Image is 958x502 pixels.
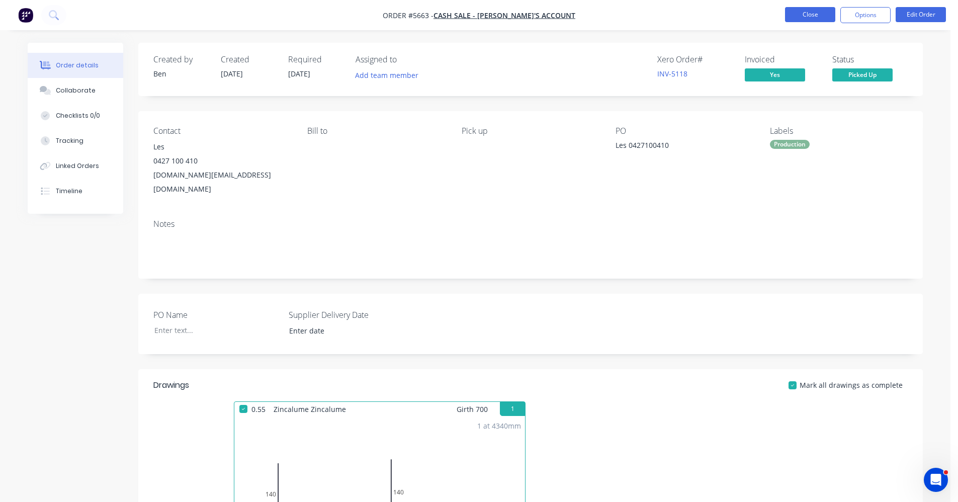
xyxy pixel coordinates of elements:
div: Created by [153,55,209,64]
div: Labels [770,126,908,136]
button: Options [840,7,891,23]
div: Ben [153,68,209,79]
iframe: Intercom live chat [924,468,948,492]
div: Production [770,140,810,149]
div: Created [221,55,276,64]
span: Yes [745,68,805,81]
span: Zincalume Zincalume [270,402,350,416]
button: Add team member [350,68,424,82]
button: Order details [28,53,123,78]
span: 0.55 [247,402,270,416]
div: Required [288,55,343,64]
div: PO [616,126,753,136]
button: Picked Up [832,68,893,83]
div: Notes [153,219,908,229]
input: Enter date [282,323,407,339]
button: Close [785,7,835,22]
div: Pick up [462,126,599,136]
div: Drawings [153,379,189,391]
span: Girth 700 [457,402,488,416]
span: Mark all drawings as complete [800,380,903,390]
div: Invoiced [745,55,820,64]
button: 1 [500,402,525,416]
span: [DATE] [288,69,310,78]
label: Supplier Delivery Date [289,309,414,321]
span: [DATE] [221,69,243,78]
div: Les0427 100 410[DOMAIN_NAME][EMAIL_ADDRESS][DOMAIN_NAME] [153,140,291,196]
label: PO Name [153,309,279,321]
button: Edit Order [896,7,946,22]
button: Tracking [28,128,123,153]
div: Order details [56,61,99,70]
img: Factory [18,8,33,23]
div: Bill to [307,126,445,136]
button: Linked Orders [28,153,123,179]
div: Collaborate [56,86,96,95]
div: Status [832,55,908,64]
span: Order #5663 - [383,11,433,20]
div: 1 at 4340mm [477,421,521,431]
button: Timeline [28,179,123,204]
button: Add team member [356,68,424,82]
span: Picked Up [832,68,893,81]
button: Collaborate [28,78,123,103]
a: CASH SALE - [PERSON_NAME]'S ACCOUNT [433,11,575,20]
div: Les 0427100410 [616,140,741,154]
div: Checklists 0/0 [56,111,100,120]
div: Xero Order # [657,55,733,64]
div: Les [153,140,291,154]
div: Assigned to [356,55,456,64]
div: [DOMAIN_NAME][EMAIL_ADDRESS][DOMAIN_NAME] [153,168,291,196]
div: Linked Orders [56,161,99,171]
div: Contact [153,126,291,136]
button: Checklists 0/0 [28,103,123,128]
div: 0427 100 410 [153,154,291,168]
a: INV-5118 [657,69,687,78]
div: Timeline [56,187,82,196]
div: Tracking [56,136,83,145]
